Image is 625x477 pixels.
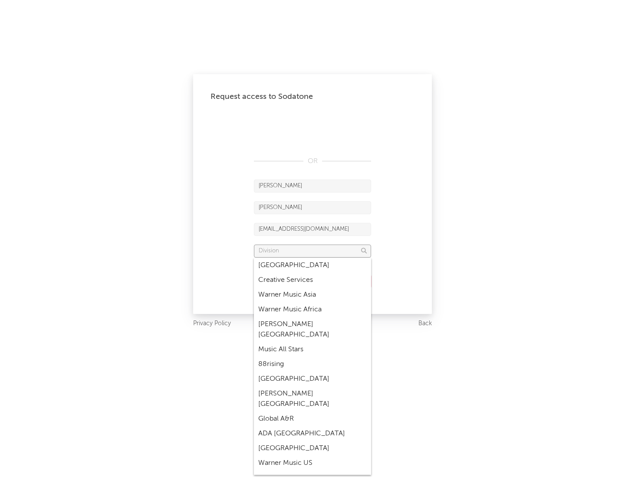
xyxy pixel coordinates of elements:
[418,318,432,329] a: Back
[193,318,231,329] a: Privacy Policy
[254,273,371,288] div: Creative Services
[254,412,371,426] div: Global A&R
[254,258,371,273] div: [GEOGRAPHIC_DATA]
[254,288,371,302] div: Warner Music Asia
[254,426,371,441] div: ADA [GEOGRAPHIC_DATA]
[211,91,414,102] div: Request access to Sodatone
[254,180,371,193] input: First Name
[254,302,371,317] div: Warner Music Africa
[254,456,371,470] div: Warner Music US
[254,357,371,372] div: 88rising
[254,372,371,386] div: [GEOGRAPHIC_DATA]
[254,386,371,412] div: [PERSON_NAME] [GEOGRAPHIC_DATA]
[254,223,371,236] input: Email
[254,245,371,258] input: Division
[254,317,371,342] div: [PERSON_NAME] [GEOGRAPHIC_DATA]
[254,156,371,167] div: OR
[254,441,371,456] div: [GEOGRAPHIC_DATA]
[254,201,371,214] input: Last Name
[254,342,371,357] div: Music All Stars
